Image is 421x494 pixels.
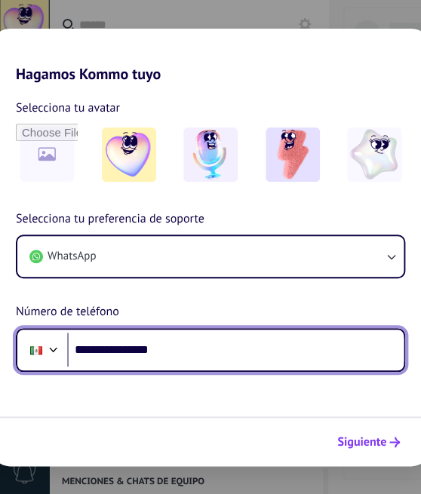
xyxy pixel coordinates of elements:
button: WhatsApp [17,236,404,277]
img: -3.jpeg [266,127,320,182]
button: Siguiente [330,429,407,455]
span: WhatsApp [48,249,96,264]
span: Selecciona tu avatar [16,98,120,118]
img: -2.jpeg [183,127,238,182]
span: Número de teléfono [16,302,119,322]
div: Mexico: + 52 [22,334,51,366]
img: -1.jpeg [102,127,156,182]
span: Selecciona tu preferencia de soporte [16,210,204,229]
img: -4.jpeg [347,127,401,182]
span: Siguiente [337,437,386,447]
